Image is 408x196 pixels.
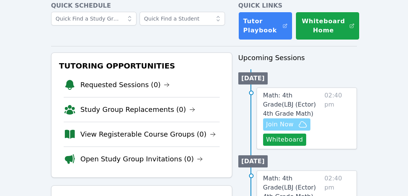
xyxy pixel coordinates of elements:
a: Tutor Playbook [238,12,292,40]
input: Quick Find a Study Group [51,12,137,25]
a: Study Group Replacements (0) [80,104,195,115]
button: Whiteboard [263,134,306,146]
h3: Tutoring Opportunities [58,59,226,73]
a: Requested Sessions (0) [80,80,170,90]
a: Math: 4th Grade(LBJ (Ector) 4th Grade Math) [263,91,321,118]
a: View Registerable Course Groups (0) [80,129,216,140]
span: Join Now [266,120,294,129]
h4: Quick Schedule [51,1,232,10]
span: 02:40 pm [324,91,350,146]
input: Quick Find a Student [140,12,225,25]
button: Join Now [263,118,310,131]
h3: Upcoming Sessions [238,53,357,63]
h4: Quick Links [238,1,357,10]
li: [DATE] [238,72,268,84]
span: Math: 4th Grade ( LBJ (Ector) 4th Grade Math ) [263,92,316,117]
li: [DATE] [238,155,268,167]
a: Open Study Group Invitations (0) [80,154,203,164]
button: Whiteboard Home [296,12,360,40]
